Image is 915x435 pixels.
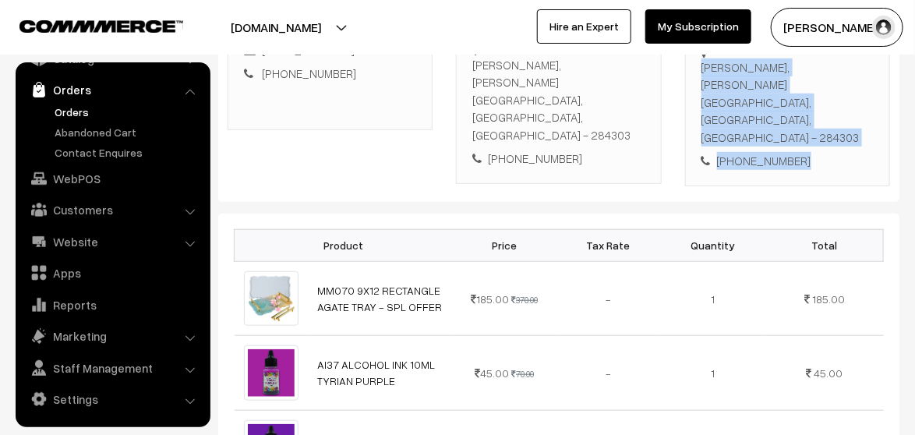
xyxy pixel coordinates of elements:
[19,322,205,350] a: Marketing
[19,76,205,104] a: Orders
[19,20,183,32] img: COMMMERCE
[766,229,884,261] th: Total
[51,124,205,140] a: Abandoned Cart
[472,150,645,168] div: [PHONE_NUMBER]
[19,354,205,382] a: Staff Management
[262,66,356,80] a: [PHONE_NUMBER]
[645,9,751,44] a: My Subscription
[701,58,874,147] div: [PERSON_NAME], [PERSON_NAME] [GEOGRAPHIC_DATA], [GEOGRAPHIC_DATA], [GEOGRAPHIC_DATA] - 284303
[471,292,509,306] span: 185.00
[661,229,766,261] th: Quantity
[511,295,538,305] strike: 370.00
[872,16,896,39] img: user
[475,366,509,380] span: 45.00
[244,345,299,400] img: 1700129626674-913681133.png
[51,104,205,120] a: Orders
[771,8,903,47] button: [PERSON_NAME]…
[19,196,205,224] a: Customers
[176,8,376,47] button: [DOMAIN_NAME]
[556,229,661,261] th: Tax Rate
[701,152,874,170] div: [PHONE_NUMBER]
[262,43,355,57] a: [EMAIL_ADDRESS]
[453,229,556,261] th: Price
[317,358,435,387] a: AI37 ALCOHOL INK 10ML TYRIAN PURPLE
[235,229,454,261] th: Product
[556,336,661,410] td: -
[51,144,205,161] a: Contact Enquires
[19,259,205,287] a: Apps
[812,292,845,306] span: 185.00
[511,369,534,379] strike: 70.00
[712,292,715,306] span: 1
[556,261,661,335] td: -
[19,291,205,319] a: Reports
[19,228,205,256] a: Website
[19,16,156,34] a: COMMMERCE
[537,9,631,44] a: Hire an Expert
[19,385,205,413] a: Settings
[814,366,843,380] span: 45.00
[472,56,645,144] div: [PERSON_NAME], [PERSON_NAME] [GEOGRAPHIC_DATA], [GEOGRAPHIC_DATA], [GEOGRAPHIC_DATA] - 284303
[712,366,715,380] span: 1
[19,164,205,193] a: WebPOS
[317,284,442,313] a: MM070 9X12 RECTANGLE AGATE TRAY - SPL OFFER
